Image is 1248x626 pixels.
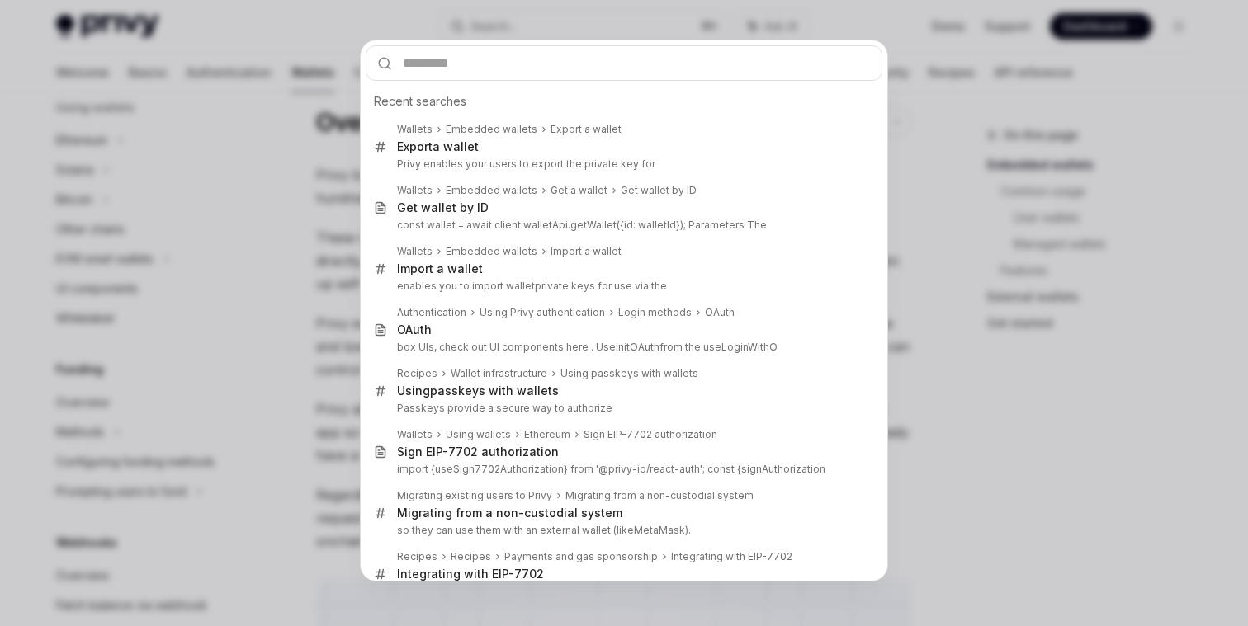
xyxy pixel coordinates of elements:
[671,550,792,563] div: Integrating with EIP-7702
[397,367,437,380] div: Recipes
[397,402,848,415] p: Passkeys provide a secure way to authorize
[397,322,432,337] div: OAuth
[446,123,537,136] div: Embedded wallets
[551,184,607,197] div: Get a wallet
[584,428,717,441] div: Sign EIP-7702 authorization
[451,550,491,563] div: Recipes
[397,200,489,215] div: Get wallet by ID
[397,261,483,276] div: Import a wallet
[397,280,848,293] p: enables you to import wallet s for use via the
[524,428,570,441] div: Ethereum
[618,306,692,319] div: Login methods
[397,445,559,459] div: Sign EIP-7702 authorization
[616,341,659,353] b: initOAuth
[446,184,537,197] div: Embedded wallets
[397,139,433,153] b: Export
[397,463,848,476] p: import {useSign7702Authorization} from '@privy-io/react-auth'; const {
[397,489,552,502] div: Migrating existing users to Privy
[430,384,479,398] b: passkey
[523,219,570,231] b: walletApi.
[397,550,437,563] div: Recipes
[504,550,658,563] div: Payments and gas sponsorship
[397,384,559,398] div: Using s with wallets
[397,219,848,232] p: const wallet = await client. getWallet({id: walletId}); Parameters The
[451,367,547,380] div: Wallet infrastructure
[565,489,754,502] div: Migrating from a non-custodial system
[705,306,735,319] div: OAuth
[634,524,685,536] b: MetaMask
[446,245,537,258] div: Embedded wallets
[397,123,433,136] div: Wallets
[397,567,544,581] div: Integrating with EIP-
[374,93,466,110] span: Recent searches
[397,139,479,154] div: a wallet
[560,367,698,380] div: Using passkeys with wallets
[397,245,433,258] div: Wallets
[514,567,544,581] b: 7702
[446,428,511,441] div: Using wallets
[480,306,605,319] div: Using Privy authentication
[397,184,433,197] div: Wallets
[397,341,848,354] p: box UIs, check out UI components here . Use from the useLoginWithO
[621,184,697,197] div: Get wallet by ID
[551,245,622,258] div: Import a wallet
[551,123,622,136] div: Export a wallet
[397,428,433,441] div: Wallets
[535,280,589,292] b: private key
[397,306,466,319] div: Authentication
[397,524,848,537] p: so they can use them with an external wallet (like ).
[741,463,825,475] b: signAuthorization
[397,158,848,171] p: Privy enables your users to export the private key for
[397,506,622,520] div: Migrating from a non-custodial system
